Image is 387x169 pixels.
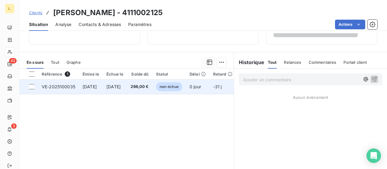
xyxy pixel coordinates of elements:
[29,10,42,15] span: Clients
[131,84,148,90] span: 266,00 €
[29,21,48,28] span: Situation
[284,60,301,65] span: Relances
[268,60,277,65] span: Tout
[83,84,97,89] span: [DATE]
[128,21,151,28] span: Paramètres
[281,28,344,33] span: Voir
[156,72,182,76] div: Statut
[190,84,201,89] span: 0 jour
[51,60,59,65] span: Tout
[293,95,328,100] span: Aucun évènement
[27,60,44,65] span: En cours
[106,72,123,76] div: Échue le
[42,84,75,89] span: VE-2025100035
[366,148,381,163] div: Open Intercom Messenger
[55,21,71,28] span: Analyse
[53,7,163,18] h3: [PERSON_NAME] - 4111002125
[67,60,81,65] span: Graphe
[213,72,233,76] div: Retard
[11,123,17,129] span: 3
[79,21,121,28] span: Contacts & Adresses
[42,71,75,77] div: Référence
[9,58,17,63] span: 42
[190,72,206,76] div: Délai
[309,60,337,65] span: Commentaires
[213,84,222,89] span: -31 j
[65,71,70,77] span: 1
[83,72,99,76] div: Émise le
[335,20,365,29] button: Actions
[5,4,15,13] div: L.
[234,59,264,66] h6: Historique
[156,82,182,91] span: non-échue
[131,72,148,76] div: Solde dû
[106,84,121,89] span: [DATE]
[343,60,367,65] span: Portail client
[29,10,42,16] a: Clients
